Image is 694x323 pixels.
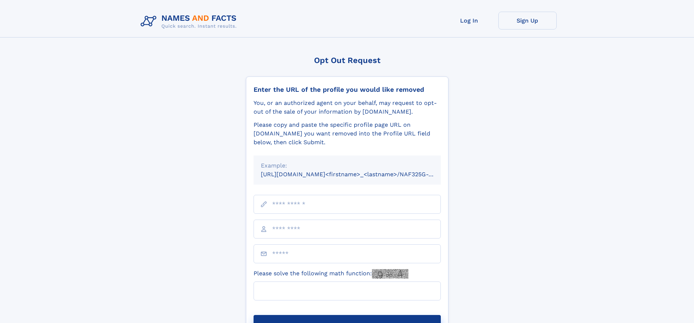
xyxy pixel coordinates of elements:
[254,99,441,116] div: You, or an authorized agent on your behalf, may request to opt-out of the sale of your informatio...
[254,269,408,279] label: Please solve the following math function:
[261,171,455,178] small: [URL][DOMAIN_NAME]<firstname>_<lastname>/NAF325G-xxxxxxxx
[246,56,448,65] div: Opt Out Request
[254,121,441,147] div: Please copy and paste the specific profile page URL on [DOMAIN_NAME] you want removed into the Pr...
[498,12,557,29] a: Sign Up
[440,12,498,29] a: Log In
[261,161,434,170] div: Example:
[138,12,243,31] img: Logo Names and Facts
[254,86,441,94] div: Enter the URL of the profile you would like removed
